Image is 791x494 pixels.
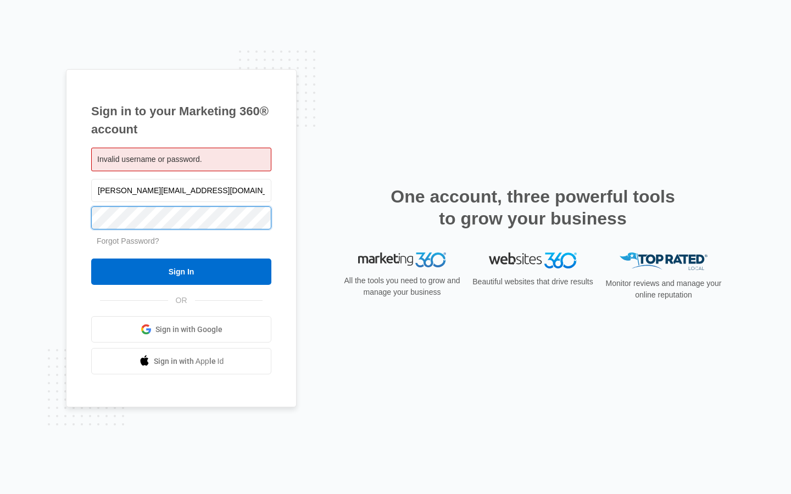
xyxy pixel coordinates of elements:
input: Email [91,179,271,202]
a: Sign in with Google [91,316,271,343]
h1: Sign in to your Marketing 360® account [91,102,271,138]
p: Beautiful websites that drive results [471,276,594,288]
span: OR [168,295,195,306]
input: Sign In [91,259,271,285]
p: All the tools you need to grow and manage your business [341,275,464,298]
p: Monitor reviews and manage your online reputation [602,278,725,301]
img: Marketing 360 [358,252,446,268]
a: Sign in with Apple Id [91,348,271,374]
img: Top Rated Local [620,252,708,271]
span: Sign in with Google [155,324,222,335]
span: Sign in with Apple Id [154,356,224,367]
img: Websites 360 [489,252,577,268]
h2: One account, three powerful tools to grow your business [387,186,678,229]
a: Forgot Password? [97,237,159,245]
span: Invalid username or password. [97,155,202,164]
